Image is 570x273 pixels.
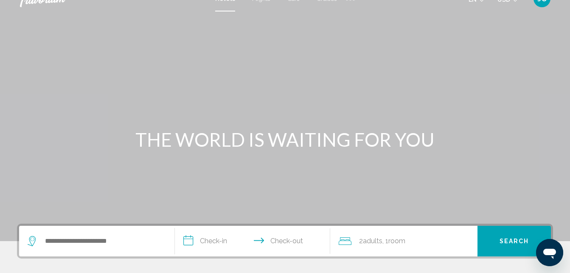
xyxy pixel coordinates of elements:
[19,226,551,256] div: Search widget
[175,226,331,256] button: Check in and out dates
[363,237,382,245] span: Adults
[388,237,405,245] span: Room
[382,235,405,247] span: , 1
[330,226,477,256] button: Travelers: 2 adults, 0 children
[359,235,382,247] span: 2
[500,238,529,245] span: Search
[126,128,444,151] h1: THE WORLD IS WAITING FOR YOU
[477,226,551,256] button: Search
[536,239,563,266] iframe: Button to launch messaging window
